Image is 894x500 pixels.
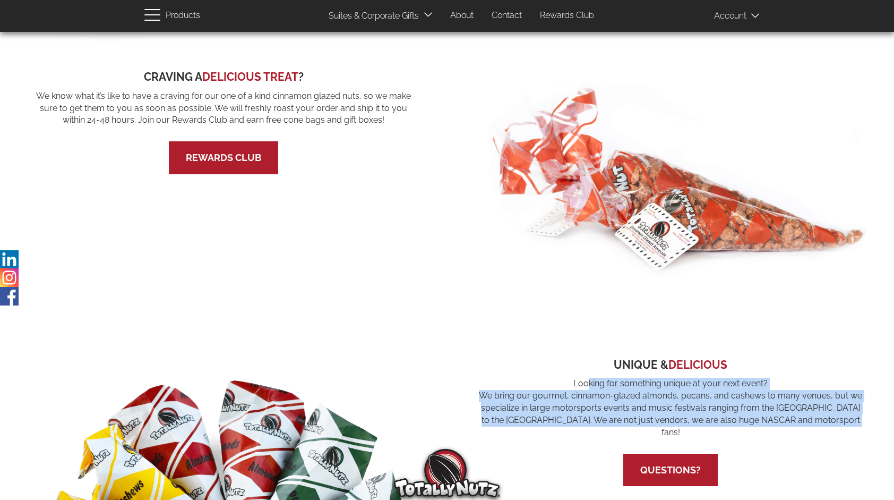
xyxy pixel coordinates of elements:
[442,5,482,26] a: About
[186,152,261,163] a: Rewards Club
[321,6,422,27] a: Suites & Corporate Gifts
[668,358,727,371] span: DELICIOUS
[476,378,865,390] span: Looking for something unique at your next event?
[144,70,304,83] span: CRAVING A ?
[614,358,727,371] span: UNIQUE &
[484,5,530,26] a: Contact
[29,90,418,127] span: We know what it’s like to have a craving for our one of a kind cinnamon glazed nuts, so we make s...
[640,464,701,476] a: Questions?
[532,5,602,26] a: Rewards Club
[394,449,500,497] img: Totally Nutz Logo
[202,70,298,83] span: DELICIOUS TREAT
[476,390,865,438] span: We bring our gourmet, cinnamon-glazed almonds, pecans, and cashews to many venues, but we special...
[166,8,200,23] span: Products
